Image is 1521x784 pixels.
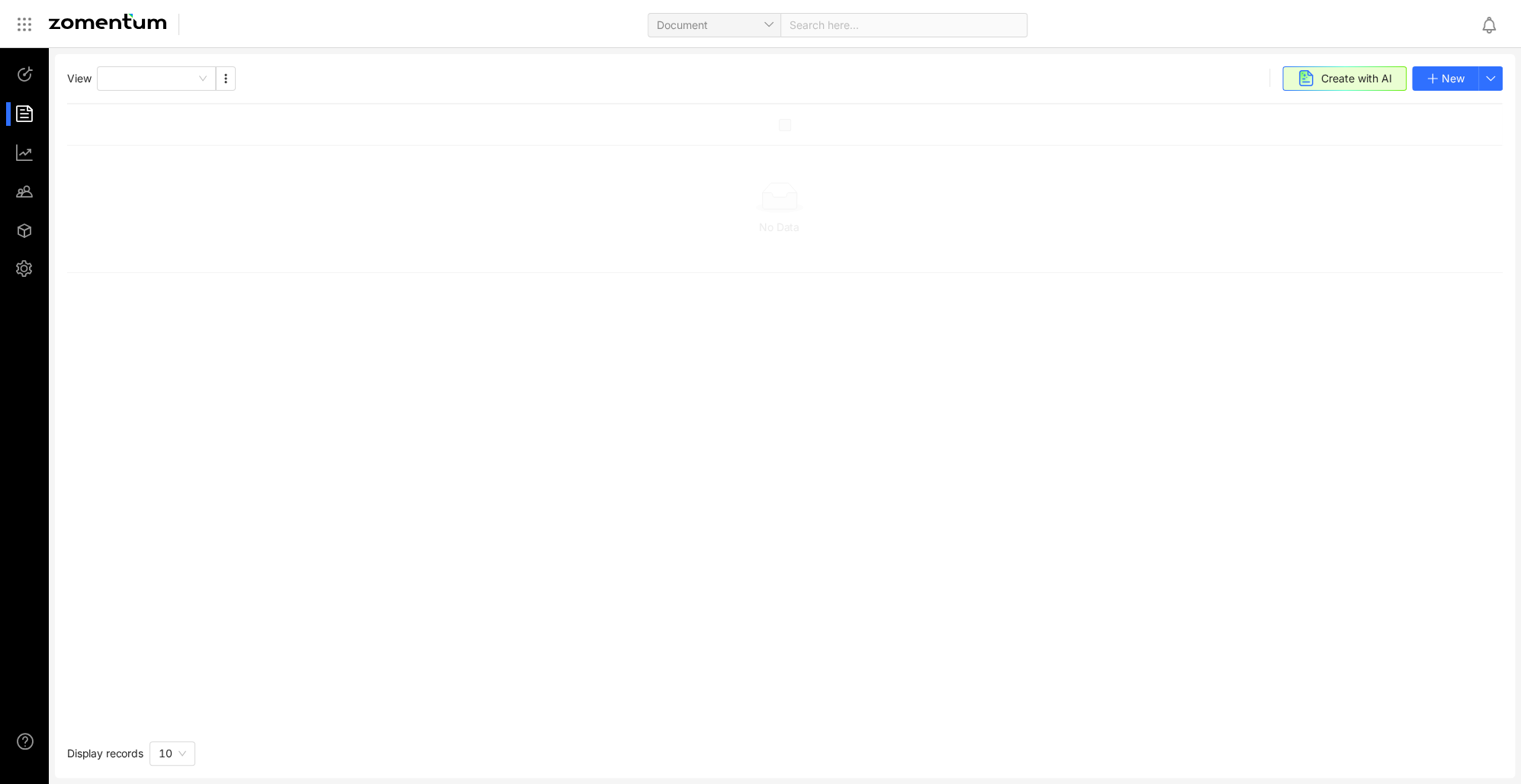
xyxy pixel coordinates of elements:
[767,237,803,274] img: Loading
[67,71,91,86] span: View
[657,14,772,37] span: Document
[67,747,143,760] span: Display records
[159,747,172,760] span: 10
[1480,7,1510,42] div: Notifications
[1412,66,1479,91] button: New
[1442,70,1465,87] span: New
[1282,66,1407,91] button: Create with AI
[1321,70,1392,87] span: Create with AI
[49,14,166,29] img: Zomentum Logo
